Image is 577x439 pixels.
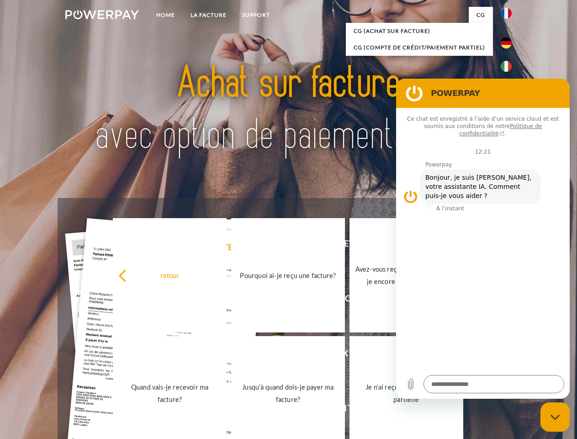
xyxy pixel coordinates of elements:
div: Quand vais-je recevoir ma facture? [118,381,221,406]
a: CG (Compte de crédit/paiement partiel) [346,39,493,56]
img: it [501,61,512,72]
a: CG (achat sur facture) [346,23,493,39]
div: Je n'ai reçu qu'une livraison partielle [355,381,458,406]
iframe: Fenêtre de messagerie [396,79,570,399]
div: retour [118,269,221,281]
a: Home [148,7,183,23]
div: Jusqu'à quand dois-je payer ma facture? [237,381,339,406]
img: fr [501,8,512,19]
a: LA FACTURE [183,7,234,23]
img: logo-powerpay-white.svg [65,10,139,19]
a: Support [234,7,278,23]
img: de [501,37,512,48]
div: Pourquoi ai-je reçu une facture? [237,269,339,281]
div: Avez-vous reçu mes paiements, ai-je encore un solde ouvert? [355,263,458,288]
img: title-powerpay_fr.svg [87,44,490,175]
iframe: Bouton de lancement de la fenêtre de messagerie, conversation en cours [540,402,570,432]
a: Avez-vous reçu mes paiements, ai-je encore un solde ouvert? [349,218,463,332]
a: CG [469,7,493,23]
